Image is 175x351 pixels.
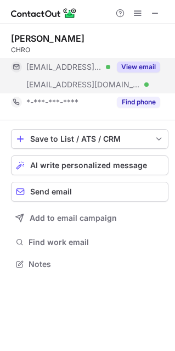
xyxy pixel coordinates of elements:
button: Send email [11,182,168,202]
div: [PERSON_NAME] [11,33,84,44]
div: Save to List / ATS / CRM [30,135,149,143]
button: AI write personalized message [11,155,168,175]
button: Notes [11,257,168,272]
div: CHRO [11,45,168,55]
button: Find work email [11,235,168,250]
span: [EMAIL_ADDRESS][DOMAIN_NAME] [26,62,102,72]
span: Find work email [29,237,164,247]
button: Add to email campaign [11,208,168,228]
span: Add to email campaign [30,214,117,222]
button: Reveal Button [117,97,160,108]
span: AI write personalized message [30,161,147,170]
span: [EMAIL_ADDRESS][DOMAIN_NAME] [26,80,140,90]
button: save-profile-one-click [11,129,168,149]
img: ContactOut v5.3.10 [11,7,77,20]
span: Send email [30,187,72,196]
button: Reveal Button [117,62,160,73]
span: Notes [29,259,164,269]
